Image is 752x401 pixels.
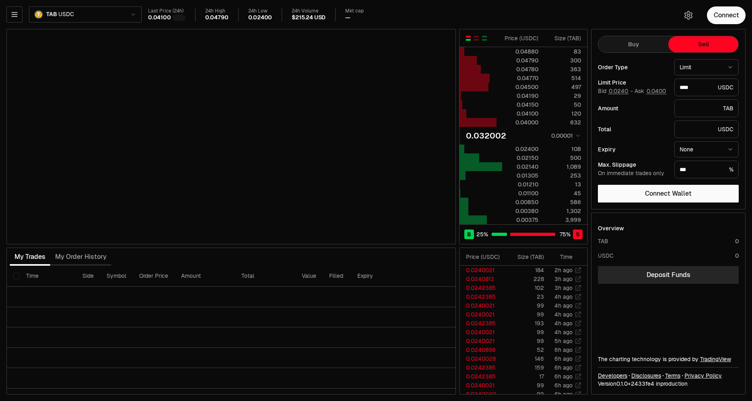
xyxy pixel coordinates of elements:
[598,372,627,380] a: Developers
[598,88,633,95] span: Bid -
[205,14,229,21] div: 0.04790
[545,118,581,126] div: 632
[635,88,667,95] span: Ask
[545,110,581,118] div: 120
[34,10,43,19] img: TAB.png
[545,163,581,171] div: 1,089
[598,355,739,363] div: The charting technology is provided by
[345,8,364,14] div: Mkt cap
[506,345,544,354] td: 52
[545,180,581,188] div: 13
[646,88,667,94] button: 0.0400
[545,145,581,153] div: 108
[674,141,739,157] button: None
[503,216,538,224] div: 0.00375
[503,154,538,162] div: 0.02150
[506,283,544,292] td: 102
[545,154,581,162] div: 500
[554,355,573,362] time: 6h ago
[459,372,506,381] td: 0.0242385
[560,230,571,238] span: 75 %
[545,216,581,224] div: 3,999
[506,275,544,283] td: 228
[506,381,544,390] td: 99
[503,101,538,109] div: 0.04150
[503,180,538,188] div: 0.01210
[323,266,351,287] th: Filled
[545,198,581,206] div: 586
[351,266,405,287] th: Expiry
[608,88,629,94] button: 0.0240
[545,189,581,197] div: 45
[674,79,739,96] div: USDC
[674,161,739,178] div: %
[598,126,668,132] div: Total
[13,273,20,279] button: Select all
[551,253,573,261] div: Time
[76,266,100,287] th: Side
[459,310,506,319] td: 0.0240021
[598,224,624,232] div: Overview
[459,363,506,372] td: 0.0242385
[598,105,668,111] div: Amount
[554,346,573,353] time: 6h ago
[506,372,544,381] td: 17
[133,266,175,287] th: Order Price
[506,301,544,310] td: 99
[466,130,506,141] div: 0.032002
[503,56,538,64] div: 0.04790
[554,337,573,345] time: 5h ago
[50,249,111,265] button: My Order History
[46,11,57,18] span: TAB
[545,207,581,215] div: 1,302
[598,162,668,167] div: Max. Slippage
[598,147,668,152] div: Expiry
[554,391,573,398] time: 6h ago
[554,364,573,371] time: 6h ago
[545,48,581,56] div: 83
[248,8,272,14] div: 24h Low
[545,92,581,100] div: 29
[503,198,538,206] div: 0.00850
[459,319,506,328] td: 0.0242385
[598,252,614,260] div: USDC
[506,337,544,345] td: 99
[503,74,538,82] div: 0.04770
[700,356,731,363] a: TradingView
[554,267,573,274] time: 2h ago
[459,301,506,310] td: 0.0240021
[554,275,573,283] time: 3h ago
[513,253,544,261] div: Size ( TAB )
[292,8,326,14] div: 24h Volume
[292,14,326,21] div: $215.24 USD
[248,14,272,21] div: 0.02400
[506,354,544,363] td: 146
[598,170,668,177] div: On immediate trades only
[598,380,739,388] div: Version 0.1.0 + in production
[598,64,668,70] div: Order Type
[506,310,544,319] td: 99
[707,6,746,24] button: Connect
[668,36,738,52] button: Sell
[58,11,74,18] span: USDC
[503,48,538,56] div: 0.04880
[503,92,538,100] div: 0.04190
[674,59,739,75] button: Limit
[476,230,488,238] span: 25 %
[10,249,50,265] button: My Trades
[459,354,506,363] td: 0.0240028
[674,99,739,117] div: TAB
[598,36,668,52] button: Buy
[554,382,573,389] time: 6h ago
[506,390,544,399] td: 99
[175,266,235,287] th: Amount
[735,237,739,245] div: 0
[684,372,722,380] a: Privacy Policy
[459,283,506,292] td: 0.0242385
[554,284,573,291] time: 3h ago
[20,266,76,287] th: Time
[503,65,538,73] div: 0.04780
[554,293,573,300] time: 4h ago
[506,328,544,337] td: 99
[148,14,171,21] div: 0.04100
